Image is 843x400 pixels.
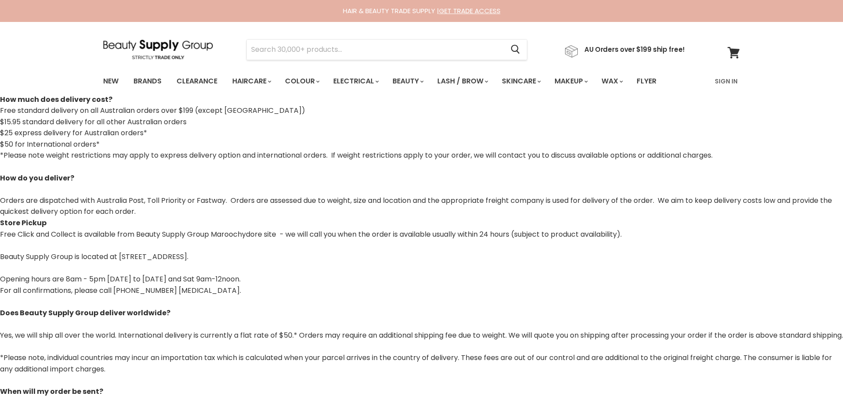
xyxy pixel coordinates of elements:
div: HAIR & BEAUTY TRADE SUPPLY | [92,7,751,15]
form: Product [246,39,527,60]
a: Wax [595,72,628,90]
a: Beauty [386,72,429,90]
a: Colour [278,72,325,90]
a: Haircare [226,72,277,90]
nav: Main [92,68,751,94]
a: GET TRADE ACCESS [439,6,501,15]
a: Makeup [548,72,593,90]
button: Search [504,40,527,60]
a: Lash / Brow [431,72,494,90]
ul: Main menu [97,68,686,94]
input: Search [247,40,504,60]
a: New [97,72,125,90]
a: Brands [127,72,168,90]
a: Sign In [710,72,743,90]
span: * Orders may require an additional shipping fee due to weight. We will quote you on shipping afte... [294,330,843,340]
a: Flyer [630,72,663,90]
a: Electrical [327,72,384,90]
a: Skincare [495,72,546,90]
a: Clearance [170,72,224,90]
